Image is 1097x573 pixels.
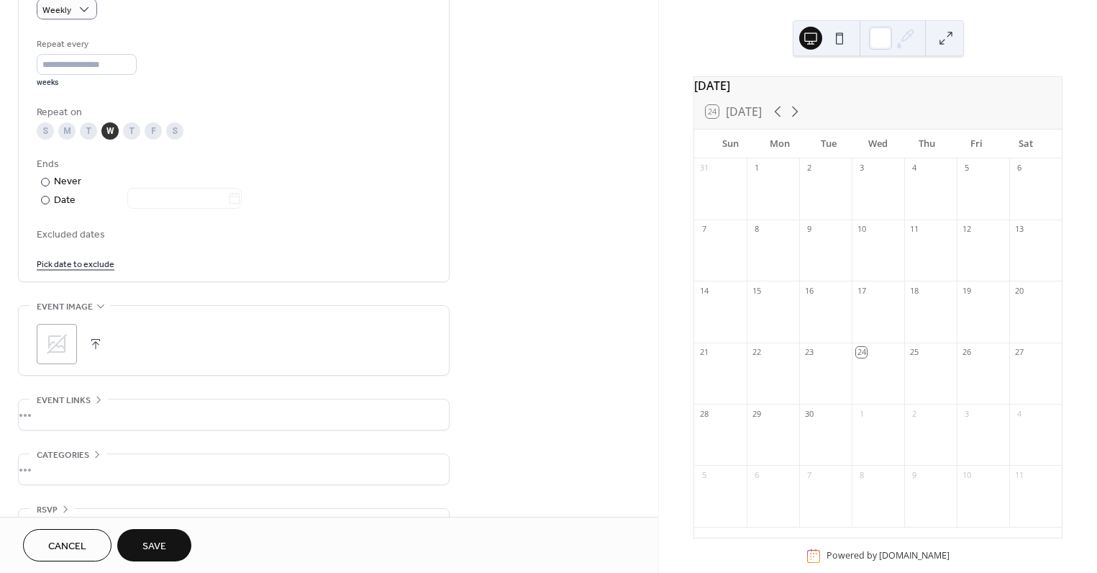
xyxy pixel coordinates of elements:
[961,408,972,419] div: 3
[37,448,89,463] span: Categories
[37,502,58,518] span: RSVP
[751,469,762,480] div: 6
[853,130,902,158] div: Wed
[856,163,867,173] div: 3
[80,122,97,140] div: T
[909,408,919,419] div: 2
[101,122,119,140] div: W
[698,163,709,173] div: 31
[961,285,972,296] div: 19
[54,174,82,189] div: Never
[909,347,919,358] div: 25
[751,408,762,419] div: 29
[142,539,166,554] span: Save
[961,347,972,358] div: 26
[706,130,755,158] div: Sun
[37,157,428,172] div: Ends
[804,469,814,480] div: 7
[23,529,111,561] button: Cancel
[117,529,191,561] button: Save
[961,163,972,173] div: 5
[1014,469,1024,480] div: 11
[19,400,449,430] div: •••
[19,454,449,484] div: •••
[751,224,762,235] div: 8
[903,130,952,158] div: Thu
[37,299,93,315] span: Event image
[145,122,162,140] div: F
[961,469,972,480] div: 10
[909,163,919,173] div: 4
[37,122,54,140] div: S
[804,163,814,173] div: 2
[804,130,853,158] div: Tue
[909,285,919,296] div: 18
[698,347,709,358] div: 21
[856,285,867,296] div: 17
[827,550,950,562] div: Powered by
[856,347,867,358] div: 24
[37,37,134,52] div: Repeat every
[804,347,814,358] div: 23
[804,224,814,235] div: 9
[804,408,814,419] div: 30
[19,509,449,539] div: •••
[37,393,91,408] span: Event links
[961,224,972,235] div: 12
[37,324,77,364] div: ;
[37,78,137,88] div: weeks
[48,539,86,554] span: Cancel
[42,2,71,19] span: Weekly
[37,227,431,243] span: Excluded dates
[1014,285,1024,296] div: 20
[58,122,76,140] div: M
[909,224,919,235] div: 11
[1014,408,1024,419] div: 4
[1001,130,1050,158] div: Sat
[751,347,762,358] div: 22
[856,224,867,235] div: 10
[1014,224,1024,235] div: 13
[37,257,114,272] span: Pick date to exclude
[698,224,709,235] div: 7
[856,408,867,419] div: 1
[54,192,242,209] div: Date
[698,469,709,480] div: 5
[804,285,814,296] div: 16
[1014,163,1024,173] div: 6
[879,550,950,562] a: [DOMAIN_NAME]
[751,285,762,296] div: 15
[166,122,183,140] div: S
[37,105,428,120] div: Repeat on
[1014,347,1024,358] div: 27
[698,285,709,296] div: 14
[909,469,919,480] div: 9
[694,77,1062,94] div: [DATE]
[952,130,1001,158] div: Fri
[856,469,867,480] div: 8
[123,122,140,140] div: T
[751,163,762,173] div: 1
[698,408,709,419] div: 28
[755,130,804,158] div: Mon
